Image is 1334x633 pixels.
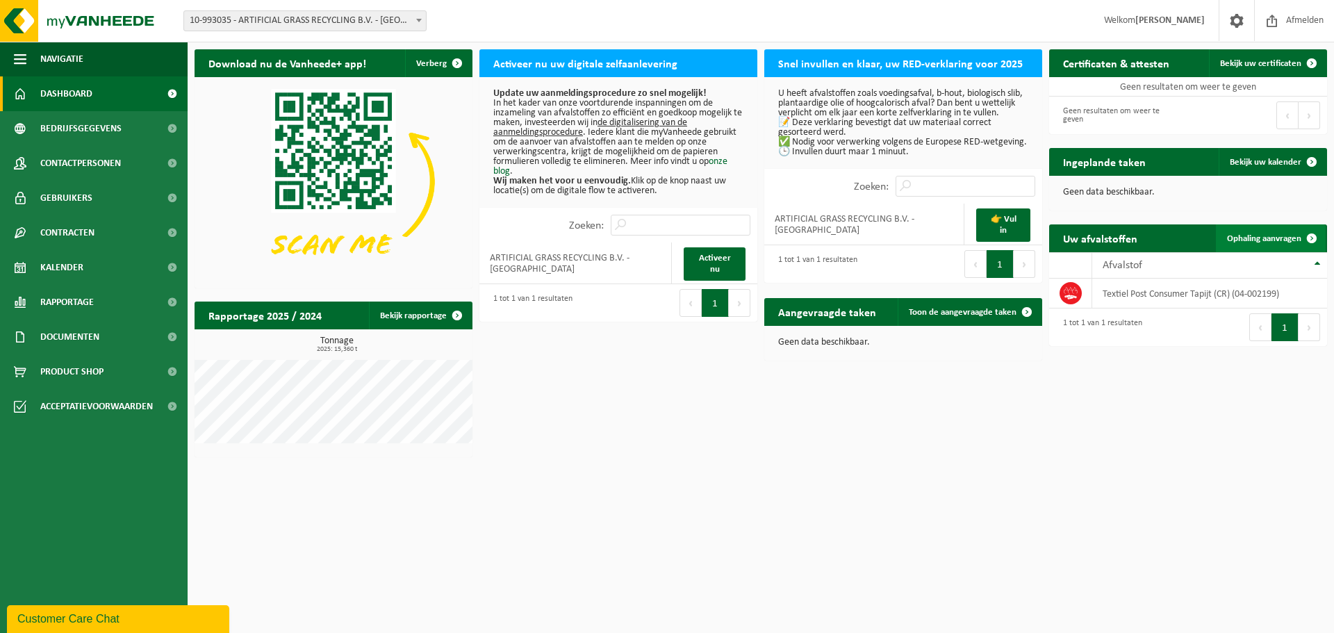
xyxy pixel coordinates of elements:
button: Next [1014,250,1035,278]
h2: Aangevraagde taken [764,298,890,325]
span: Contracten [40,215,94,250]
b: Update uw aanmeldingsprocedure zo snel mogelijk! [493,88,707,99]
p: U heeft afvalstoffen zoals voedingsafval, b-hout, biologisch slib, plantaardige olie of hoogcalor... [778,89,1028,157]
span: Rapportage [40,285,94,320]
h2: Snel invullen en klaar, uw RED-verklaring voor 2025 [764,49,1037,76]
span: Bekijk uw certificaten [1220,59,1301,68]
h3: Tonnage [201,336,472,353]
div: 1 tot 1 van 1 resultaten [771,249,857,279]
a: Bekijk uw kalender [1219,148,1326,176]
p: Geen data beschikbaar. [1063,188,1313,197]
a: 👉 Vul in [976,208,1030,242]
b: Wij maken het voor u eenvoudig. [493,176,631,186]
a: Activeer nu [684,247,746,281]
button: Verberg [405,49,471,77]
a: Bekijk uw certificaten [1209,49,1326,77]
span: Dashboard [40,76,92,111]
span: Contactpersonen [40,146,121,181]
strong: [PERSON_NAME] [1135,15,1205,26]
div: 1 tot 1 van 1 resultaten [1056,312,1142,343]
span: 10-993035 - ARTIFICIAL GRASS RECYCLING B.V. - AMSTERDAM [184,11,426,31]
span: Acceptatievoorwaarden [40,389,153,424]
span: Gebruikers [40,181,92,215]
span: 2025: 15,360 t [201,346,472,353]
h2: Ingeplande taken [1049,148,1160,175]
h2: Certificaten & attesten [1049,49,1183,76]
button: Previous [680,289,702,317]
span: Product Shop [40,354,104,389]
label: Zoeken: [569,220,604,231]
button: 1 [987,250,1014,278]
button: 1 [1271,313,1299,341]
label: Zoeken: [854,181,889,192]
span: Verberg [416,59,447,68]
span: 10-993035 - ARTIFICIAL GRASS RECYCLING B.V. - AMSTERDAM [183,10,427,31]
span: Bekijk uw kalender [1230,158,1301,167]
button: Next [729,289,750,317]
a: onze blog [493,156,727,176]
a: Toon de aangevraagde taken [898,298,1041,326]
div: Geen resultaten om weer te geven [1056,100,1181,131]
button: Next [1299,101,1320,129]
span: Kalender [40,250,83,285]
h2: Activeer nu uw digitale zelfaanlevering [479,49,691,76]
h2: Uw afvalstoffen [1049,224,1151,252]
h2: Rapportage 2025 / 2024 [195,302,336,329]
div: 1 tot 1 van 1 resultaten [486,288,573,318]
p: Klik op de knop naast uw locatie(s) om de digitale flow te activeren. [493,176,743,196]
button: Next [1299,313,1320,341]
td: ARTIFICIAL GRASS RECYCLING B.V. - [GEOGRAPHIC_DATA] [479,242,672,284]
span: Afvalstof [1103,260,1142,271]
span: Toon de aangevraagde taken [909,308,1016,317]
td: Geen resultaten om weer te geven [1049,77,1327,97]
button: 1 [702,289,729,317]
a: Bekijk rapportage [369,302,471,329]
p: Geen data beschikbaar. [778,338,1028,347]
p: In het kader van onze voortdurende inspanningen om de inzameling van afvalstoffen zo efficiënt en... [493,99,743,176]
iframe: chat widget [7,602,232,633]
span: Bedrijfsgegevens [40,111,122,146]
td: ARTIFICIAL GRASS RECYCLING B.V. - [GEOGRAPHIC_DATA] [764,204,964,245]
td: Textiel Post Consumer Tapijt (CR) (04-002199) [1092,279,1327,309]
h2: Download nu de Vanheede+ app! [195,49,380,76]
img: Download de VHEPlus App [195,77,472,286]
span: Navigatie [40,42,83,76]
button: Previous [1249,313,1271,341]
span: Documenten [40,320,99,354]
span: Ophaling aanvragen [1227,234,1301,243]
a: Ophaling aanvragen [1216,224,1326,252]
button: Previous [1276,101,1299,129]
button: Previous [964,250,987,278]
u: de digitalisering van de aanmeldingsprocedure [493,117,687,138]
